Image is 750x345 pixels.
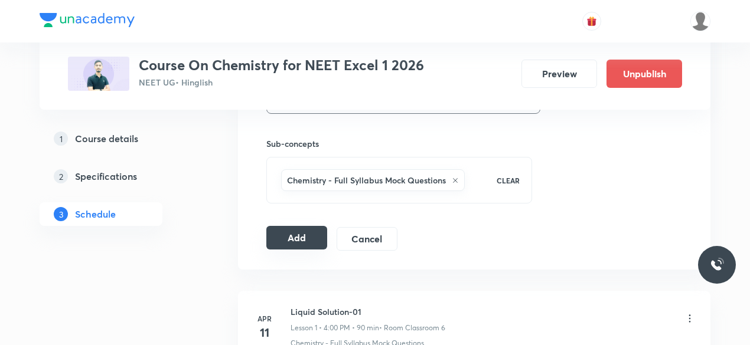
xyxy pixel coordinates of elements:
a: Company Logo [40,13,135,30]
h5: Specifications [75,169,137,183]
h5: Schedule [75,207,116,221]
p: Lesson 1 • 4:00 PM • 90 min [291,323,379,333]
img: ttu [710,258,724,272]
p: 1 [54,132,68,146]
h6: Liquid Solution-01 [291,305,445,318]
p: • Room Classroom 6 [379,323,445,333]
button: Preview [521,60,597,88]
a: 2Specifications [40,165,200,188]
p: CLEAR [497,175,520,186]
p: 3 [54,207,68,221]
p: NEET UG • Hinglish [139,76,424,88]
h6: Apr [253,313,276,324]
button: Add [266,226,327,249]
img: Arpita [690,11,710,31]
button: Unpublish [606,60,682,88]
img: avatar [586,16,597,27]
h6: Sub-concepts [266,137,532,150]
h6: Chemistry - Full Syllabus Mock Questions [287,174,446,186]
p: 2 [54,169,68,183]
button: Cancel [337,227,397,251]
img: 492A5245-F417-4624-BCF9-3FDF8F0ED6E2_plus.png [68,57,129,91]
a: 1Course details [40,127,200,150]
h4: 11 [253,324,276,341]
h3: Course On Chemistry for NEET Excel 1 2026 [139,57,424,74]
img: Company Logo [40,13,135,27]
h5: Course details [75,132,138,146]
button: avatar [582,12,601,31]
